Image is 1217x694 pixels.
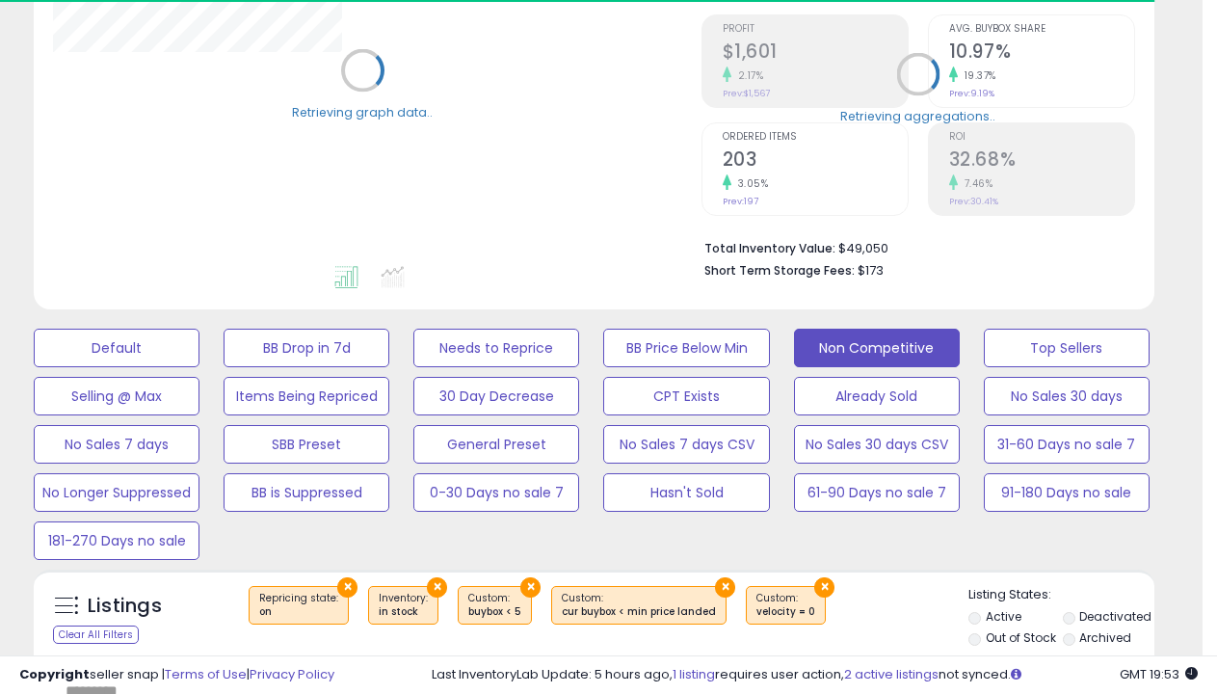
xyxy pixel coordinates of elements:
button: Non Competitive [794,329,960,367]
div: Retrieving aggregations.. [840,107,995,124]
button: BB Drop in 7d [224,329,389,367]
button: No Sales 30 days [984,377,1150,415]
button: No Sales 7 days [34,425,199,464]
button: Default [34,329,199,367]
button: Items Being Repriced [224,377,389,415]
button: No Sales 7 days CSV [603,425,769,464]
button: SBB Preset [224,425,389,464]
button: Hasn't Sold [603,473,769,512]
button: No Longer Suppressed [34,473,199,512]
button: No Sales 30 days CSV [794,425,960,464]
button: 31-60 Days no sale 7 [984,425,1150,464]
button: 61-90 Days no sale 7 [794,473,960,512]
button: Selling @ Max [34,377,199,415]
button: 91-180 Days no sale [984,473,1150,512]
button: 181-270 Days no sale [34,521,199,560]
button: CPT Exists [603,377,769,415]
button: 30 Day Decrease [413,377,579,415]
button: General Preset [413,425,579,464]
div: Retrieving graph data.. [292,103,433,120]
button: 0-30 Days no sale 7 [413,473,579,512]
button: Top Sellers [984,329,1150,367]
button: Needs to Reprice [413,329,579,367]
button: BB Price Below Min [603,329,769,367]
button: BB is Suppressed [224,473,389,512]
button: Already Sold [794,377,960,415]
